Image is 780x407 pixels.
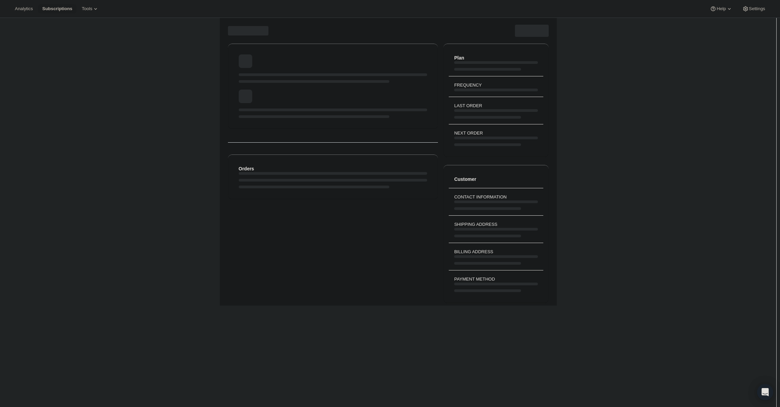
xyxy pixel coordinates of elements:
[454,248,538,255] h3: BILLING ADDRESS
[454,130,538,137] h3: NEXT ORDER
[11,4,37,14] button: Analytics
[42,6,72,11] span: Subscriptions
[454,221,538,228] h3: SHIPPING ADDRESS
[15,6,33,11] span: Analytics
[82,6,92,11] span: Tools
[454,82,538,89] h3: FREQUENCY
[706,4,736,14] button: Help
[738,4,769,14] button: Settings
[454,194,538,200] h3: CONTACT INFORMATION
[454,102,538,109] h3: LAST ORDER
[38,4,76,14] button: Subscriptions
[454,176,538,183] h2: Customer
[78,4,103,14] button: Tools
[757,384,773,400] div: Open Intercom Messenger
[239,165,427,172] h2: Orders
[220,18,557,306] div: Page loading
[454,54,538,61] h2: Plan
[749,6,765,11] span: Settings
[717,6,726,11] span: Help
[454,276,538,283] h3: PAYMENT METHOD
